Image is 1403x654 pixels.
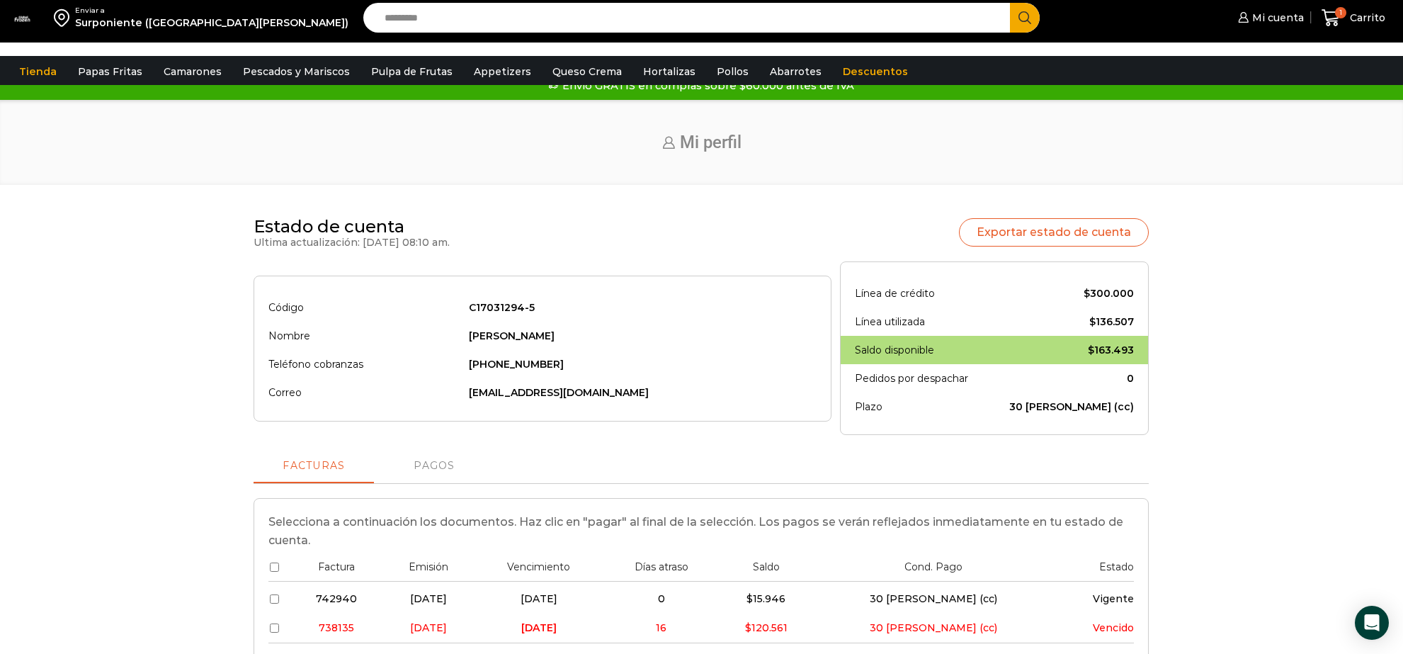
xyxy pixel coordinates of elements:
[414,461,455,472] span: Pagos
[1335,7,1346,18] span: 1
[268,322,462,350] th: Nombre
[12,58,64,85] a: Tienda
[410,621,447,634] span: [DATE]
[1099,560,1134,573] span: Estado
[855,336,988,364] th: Saldo disponible
[870,621,997,634] span: 30 [PERSON_NAME] (cc)
[855,276,988,308] th: Línea de crédito
[462,350,817,378] td: [PHONE_NUMBER]
[316,592,357,605] span: 742940
[1346,11,1385,25] span: Carrito
[71,58,149,85] a: Papas Fritas
[753,560,780,573] span: Saldo
[318,560,355,573] span: Factura
[268,378,462,407] th: Correo
[268,350,462,378] th: Teléfono cobranzas
[1010,3,1040,33] button: Search button
[283,461,345,470] span: Facturas
[959,218,1149,247] a: Exportar estado de cuenta
[904,560,962,573] span: Cond. Pago
[462,291,817,322] td: C17031294-5
[75,16,348,30] div: Surponiente ([GEOGRAPHIC_DATA][PERSON_NAME])
[1234,4,1304,32] a: Mi cuenta
[467,58,538,85] a: Appetizers
[1093,592,1134,605] span: Vigente
[254,449,374,483] a: Facturas
[157,58,229,85] a: Camarones
[635,560,688,573] span: Días atraso
[1089,315,1134,328] bdi: 136.507
[745,621,788,634] bdi: 120.561
[746,592,753,605] span: $
[656,621,666,634] span: 16
[855,393,988,421] th: Plazo
[319,621,354,634] span: 738135
[636,58,703,85] a: Hortalizas
[855,308,988,336] th: Línea utilizada
[54,6,75,30] img: address-field-icon.svg
[268,513,1134,549] p: Selecciona a continuación los documentos. Haz clic en "pagar" al final de la selección. Los pagos...
[746,592,785,605] bdi: 15.946
[254,217,450,237] h2: Estado de cuenta
[507,560,570,573] span: Vencimiento
[254,237,450,247] p: Ultima actualización: [DATE] 08:10 am.
[545,58,629,85] a: Queso Crema
[836,58,915,85] a: Descuentos
[870,592,997,605] span: 30 [PERSON_NAME] (cc)
[763,58,829,85] a: Abarrotes
[409,560,448,573] span: Emisión
[1093,621,1134,634] span: Vencido
[1088,344,1094,356] span: $
[1318,1,1389,35] a: 1 Carrito
[521,592,557,605] span: [DATE]
[710,58,756,85] a: Pollos
[745,621,751,634] span: $
[988,364,1134,393] td: 0
[680,133,742,152] span: Mi perfil
[988,393,1134,421] td: 30 [PERSON_NAME] (cc)
[1355,606,1389,640] div: Open Intercom Messenger
[236,58,357,85] a: Pescados y Mariscos
[462,378,817,407] td: [EMAIL_ADDRESS][DOMAIN_NAME]
[75,6,348,16] div: Enviar a
[1088,344,1134,356] bdi: 163.493
[521,621,557,634] span: [DATE]
[1249,11,1304,25] span: Mi cuenta
[410,592,447,605] span: [DATE]
[374,449,494,483] a: Pagos
[268,291,462,322] th: Código
[364,58,460,85] a: Pulpa de Frutas
[1084,287,1090,300] span: $
[462,322,817,350] td: [PERSON_NAME]
[1089,315,1096,328] span: $
[855,364,988,393] th: Pedidos por despachar
[1084,287,1134,300] bdi: 300.000
[658,592,665,605] span: 0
